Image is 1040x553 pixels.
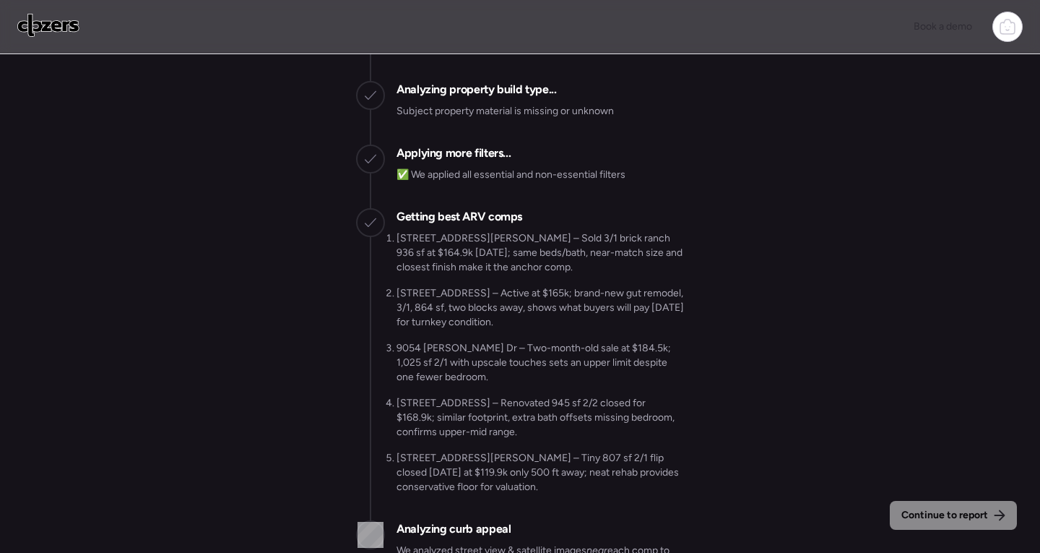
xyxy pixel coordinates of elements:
li: [STREET_ADDRESS][PERSON_NAME] – Sold 3/1 brick ranch 936 sf at $164.9k [DATE]; same beds/bath, ne... [396,231,684,275]
img: Logo [17,14,79,37]
span: Continue to report [901,508,988,523]
li: [STREET_ADDRESS] – Renovated 945 sf 2/2 closed for $168.9k; similar footprint, extra bath offsets... [396,396,684,440]
h2: Getting best ARV comps [396,208,522,226]
h2: Analyzing property build type... [396,81,556,98]
li: 9054 [PERSON_NAME] Dr – Two-month-old sale at $184.5k; 1,025 sf 2/1 with upscale touches sets an ... [396,341,684,385]
li: [STREET_ADDRESS] – Active at $165k; brand-new gut remodel, 3/1, 864 sf, two blocks away, shows wh... [396,286,684,330]
p: ✅ We applied all essential and non-essential filters [396,168,625,182]
span: Book a demo [914,20,972,33]
h2: Applying more filters... [396,145,511,162]
li: [STREET_ADDRESS][PERSON_NAME] – Tiny 807 sf 2/1 flip closed [DATE] at $119.9k only 500 ft away; n... [396,451,684,494]
h2: Analyzing curb appeal [396,520,511,538]
p: Subject property material is missing or unknown [396,104,614,119]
